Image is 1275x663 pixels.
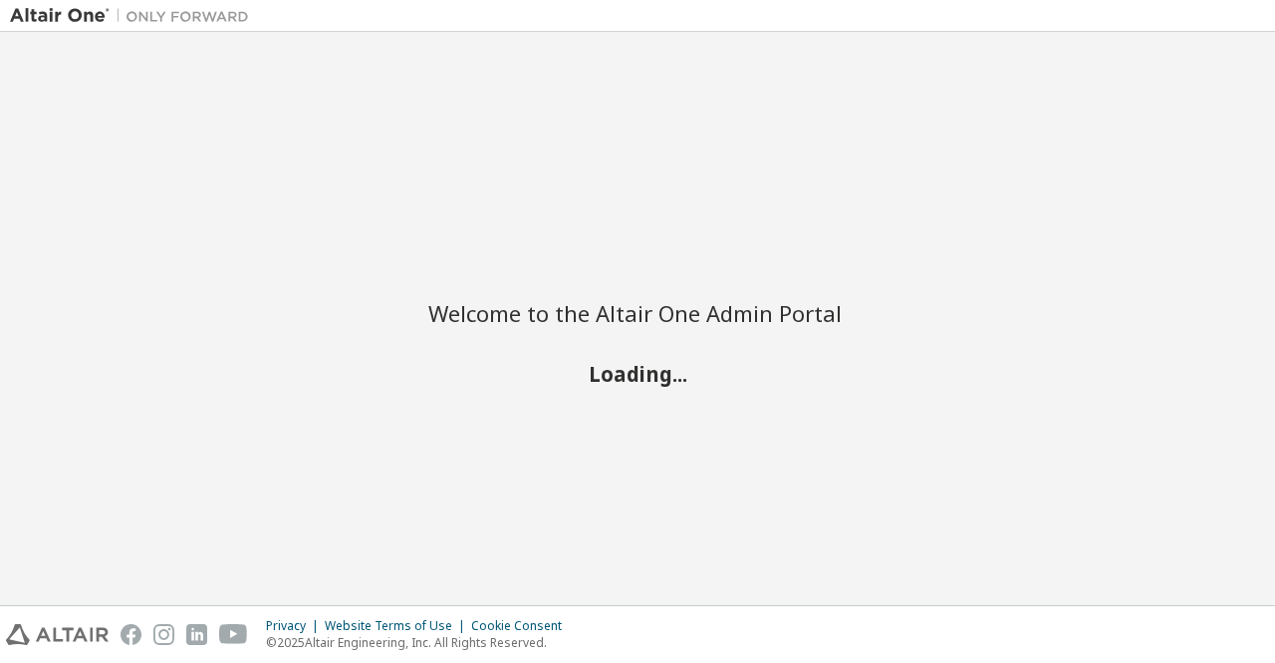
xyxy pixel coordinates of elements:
img: linkedin.svg [186,624,207,645]
img: youtube.svg [219,624,248,645]
div: Website Terms of Use [325,618,471,634]
h2: Welcome to the Altair One Admin Portal [428,299,847,327]
img: facebook.svg [121,624,141,645]
h2: Loading... [428,360,847,386]
div: Privacy [266,618,325,634]
img: instagram.svg [153,624,174,645]
p: © 2025 Altair Engineering, Inc. All Rights Reserved. [266,634,574,651]
img: Altair One [10,6,259,26]
div: Cookie Consent [471,618,574,634]
img: altair_logo.svg [6,624,109,645]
